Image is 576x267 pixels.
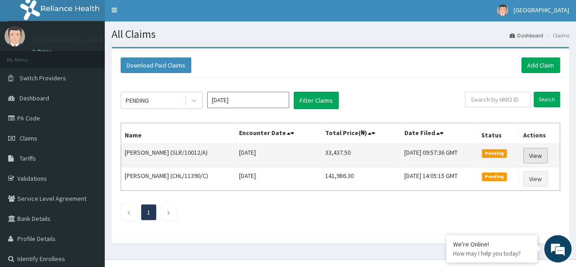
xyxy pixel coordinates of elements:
[519,123,560,144] th: Actions
[235,144,321,168] td: [DATE]
[453,240,530,248] div: We're Online!
[401,123,477,144] th: Date Filed
[20,74,66,82] span: Switch Providers
[235,123,321,144] th: Encounter Date
[544,31,569,39] li: Claims
[32,48,54,55] a: Online
[523,148,548,163] a: View
[521,58,560,73] a: Add Claim
[167,208,171,216] a: Next page
[453,250,530,257] p: How may I help you today?
[20,154,36,162] span: Tariffs
[121,144,235,168] td: [PERSON_NAME] (SLR/10012/A)
[510,31,543,39] a: Dashboard
[126,96,149,105] div: PENDING
[465,92,530,107] input: Search by HMO ID
[523,171,548,187] a: View
[321,123,401,144] th: Total Price(₦)
[477,123,519,144] th: Status
[20,94,49,102] span: Dashboard
[401,168,477,191] td: [DATE] 14:05:15 GMT
[147,208,150,216] a: Page 1 is your current page
[482,149,507,157] span: Pending
[294,92,339,109] button: Filter Claims
[121,168,235,191] td: [PERSON_NAME] (CHL/11390/C)
[121,58,191,73] button: Download Paid Claims
[112,28,569,40] h1: All Claims
[514,6,569,14] span: [GEOGRAPHIC_DATA]
[482,173,507,181] span: Pending
[121,123,235,144] th: Name
[235,168,321,191] td: [DATE]
[534,92,560,107] input: Search
[497,5,508,16] img: User Image
[32,36,107,44] p: [GEOGRAPHIC_DATA]
[321,144,401,168] td: 33,437.50
[5,26,25,47] img: User Image
[127,208,131,216] a: Previous page
[321,168,401,191] td: 141,986.30
[207,92,289,108] input: Select Month and Year
[401,144,477,168] td: [DATE] 09:57:36 GMT
[20,134,37,142] span: Claims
